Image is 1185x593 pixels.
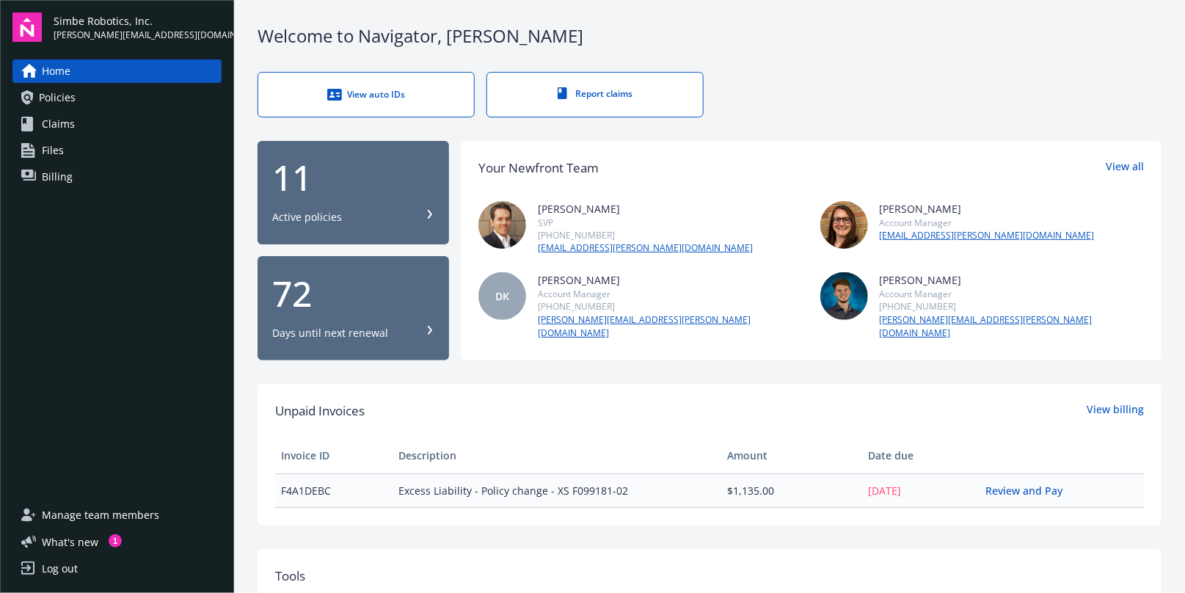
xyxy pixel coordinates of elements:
[538,313,802,340] a: [PERSON_NAME][EMAIL_ADDRESS][PERSON_NAME][DOMAIN_NAME]
[517,87,674,100] div: Report claims
[42,534,98,550] span: What ' s new
[538,272,802,288] div: [PERSON_NAME]
[12,503,222,527] a: Manage team members
[478,201,526,249] img: photo
[275,438,393,473] th: Invoice ID
[12,59,222,83] a: Home
[275,473,393,507] td: F4A1DEBC
[398,483,715,498] span: Excess Liability - Policy change - XS F099181-02
[538,201,753,217] div: [PERSON_NAME]
[721,473,862,507] td: $1,135.00
[486,72,704,117] a: Report claims
[272,276,434,311] div: 72
[880,201,1095,217] div: [PERSON_NAME]
[258,141,449,245] button: 11Active policies
[272,160,434,195] div: 11
[538,288,802,300] div: Account Manager
[1106,159,1144,178] a: View all
[880,217,1095,229] div: Account Manager
[393,438,721,473] th: Description
[12,12,42,42] img: navigator-logo.svg
[12,534,122,550] button: What's new1
[54,12,222,42] button: Simbe Robotics, Inc.[PERSON_NAME][EMAIL_ADDRESS][DOMAIN_NAME]
[880,229,1095,242] a: [EMAIL_ADDRESS][PERSON_NAME][DOMAIN_NAME]
[42,59,70,83] span: Home
[258,256,449,360] button: 72Days until next renewal
[880,300,1144,313] div: [PHONE_NUMBER]
[538,300,802,313] div: [PHONE_NUMBER]
[538,241,753,255] a: [EMAIL_ADDRESS][PERSON_NAME][DOMAIN_NAME]
[862,438,980,473] th: Date due
[272,326,388,341] div: Days until next renewal
[12,86,222,109] a: Policies
[880,288,1144,300] div: Account Manager
[42,557,78,581] div: Log out
[721,438,862,473] th: Amount
[39,86,76,109] span: Policies
[862,473,980,507] td: [DATE]
[272,210,342,225] div: Active policies
[42,139,64,162] span: Files
[820,201,868,249] img: photo
[275,401,365,421] span: Unpaid Invoices
[109,534,122,547] div: 1
[1087,401,1144,421] a: View billing
[880,313,1144,340] a: [PERSON_NAME][EMAIL_ADDRESS][PERSON_NAME][DOMAIN_NAME]
[54,29,222,42] span: [PERSON_NAME][EMAIL_ADDRESS][DOMAIN_NAME]
[42,503,159,527] span: Manage team members
[478,159,599,178] div: Your Newfront Team
[275,567,1144,586] div: Tools
[495,288,509,304] span: DK
[985,484,1074,498] a: Review and Pay
[820,272,868,320] img: photo
[880,272,1144,288] div: [PERSON_NAME]
[258,23,1162,48] div: Welcome to Navigator , [PERSON_NAME]
[538,217,753,229] div: SVP
[12,165,222,189] a: Billing
[54,13,222,29] span: Simbe Robotics, Inc.
[12,112,222,136] a: Claims
[258,72,475,117] a: View auto IDs
[12,139,222,162] a: Files
[538,229,753,241] div: [PHONE_NUMBER]
[42,165,73,189] span: Billing
[42,112,75,136] span: Claims
[288,87,445,102] div: View auto IDs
